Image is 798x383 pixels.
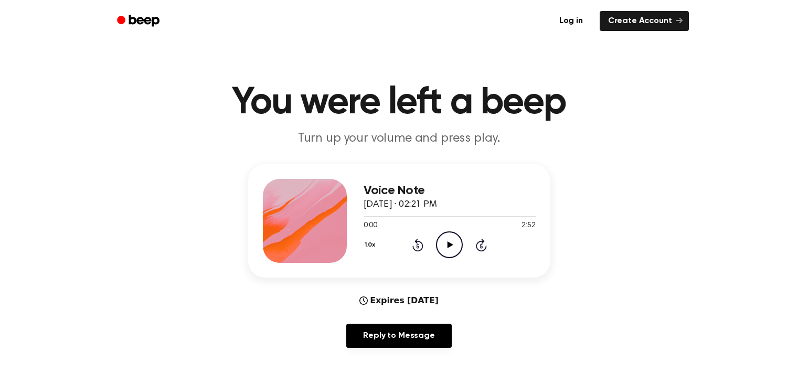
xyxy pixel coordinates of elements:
[346,324,451,348] a: Reply to Message
[359,294,439,307] div: Expires [DATE]
[364,220,377,231] span: 0:00
[364,236,379,254] button: 1.0x
[364,184,536,198] h3: Voice Note
[522,220,535,231] span: 2:52
[364,200,437,209] span: [DATE] · 02:21 PM
[549,9,593,33] a: Log in
[198,130,601,147] p: Turn up your volume and press play.
[131,84,668,122] h1: You were left a beep
[110,11,169,31] a: Beep
[600,11,689,31] a: Create Account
